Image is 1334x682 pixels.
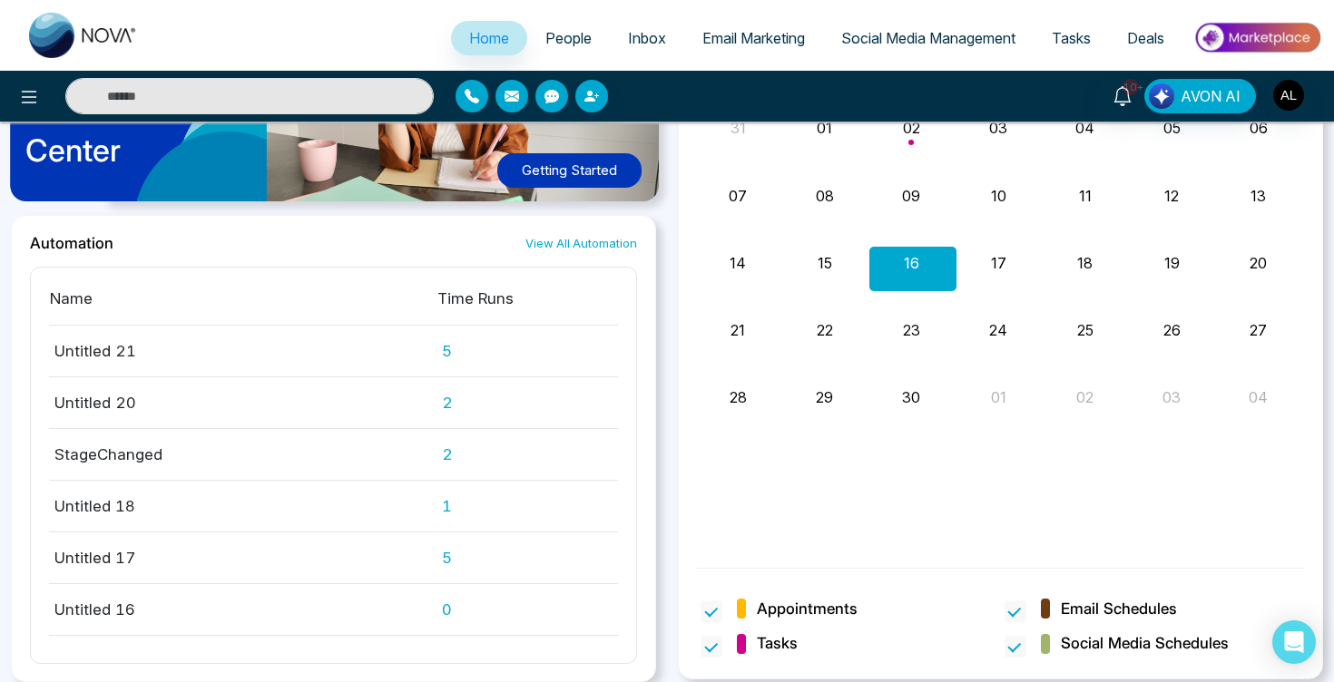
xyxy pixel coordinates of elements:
span: Appointments [757,598,858,621]
button: 27 [1250,319,1267,341]
button: 01 [991,386,1006,408]
button: 07 [729,185,747,207]
td: Untitled 18 [49,481,436,532]
button: 22 [817,319,833,341]
button: 09 [902,185,920,207]
h2: Automation [30,234,113,252]
span: Email Schedules [1061,598,1177,621]
a: Tasks [1034,21,1109,55]
td: 5 [436,326,618,377]
button: 08 [816,185,834,207]
button: AVON AI [1144,79,1256,113]
button: 11 [1079,185,1092,207]
th: Name [49,286,436,326]
span: Home [469,29,509,47]
span: AVON AI [1181,85,1241,107]
button: 15 [818,252,832,274]
button: 01 [817,117,832,139]
button: 04 [1075,117,1094,139]
button: 23 [903,319,920,341]
span: Deals [1127,29,1164,47]
button: 14 [730,252,746,274]
span: Inbox [628,29,666,47]
button: 12 [1164,185,1179,207]
td: Untitled 17 [49,532,436,584]
button: 04 [1249,386,1268,408]
button: 05 [1163,117,1181,139]
a: Social Media Management [823,21,1034,55]
span: Email Marketing [702,29,805,47]
td: Untitled 20 [49,377,436,429]
td: Untitled 21 [49,326,436,377]
img: Lead Flow [1149,83,1174,109]
button: 13 [1251,185,1266,207]
div: Open Intercom Messenger [1272,620,1316,664]
button: 26 [1163,319,1181,341]
button: 25 [1077,319,1094,341]
a: Deals [1109,21,1182,55]
span: 10+ [1123,79,1139,95]
div: Month View [697,70,1304,546]
button: Getting Started [497,153,642,189]
td: 1 [436,481,618,532]
button: 30 [902,386,920,408]
p: Learning Center [25,81,147,173]
button: 31 [731,117,746,139]
span: People [545,29,592,47]
button: 03 [1162,386,1181,408]
button: 29 [816,386,833,408]
button: 16 [904,252,919,274]
button: 03 [989,117,1007,139]
button: 24 [989,319,1007,341]
td: StageChanged [49,429,436,481]
img: Market-place.gif [1192,17,1323,58]
button: 19 [1164,252,1180,274]
span: Tasks [1052,29,1091,47]
button: 10 [991,185,1006,207]
button: 17 [991,252,1006,274]
a: View All Automation [525,235,637,252]
button: 21 [731,319,745,341]
td: Untitled 16 [49,584,436,636]
img: Nova CRM Logo [29,13,138,58]
span: Social Media Management [841,29,1015,47]
td: 2 [436,377,618,429]
button: 18 [1077,252,1093,274]
td: 5 [436,532,618,584]
a: Inbox [610,21,684,55]
button: 06 [1250,117,1268,139]
button: 02 [1076,386,1094,408]
a: 10+ [1101,79,1144,111]
td: 2 [436,429,618,481]
td: 0 [436,584,618,636]
a: Email Marketing [684,21,823,55]
span: Tasks [757,632,798,656]
a: Home [451,21,527,55]
button: 28 [730,386,747,408]
th: Time Runs [436,286,618,326]
span: Social Media Schedules [1061,632,1229,656]
img: User Avatar [1273,80,1304,111]
button: 20 [1250,252,1267,274]
a: People [527,21,610,55]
